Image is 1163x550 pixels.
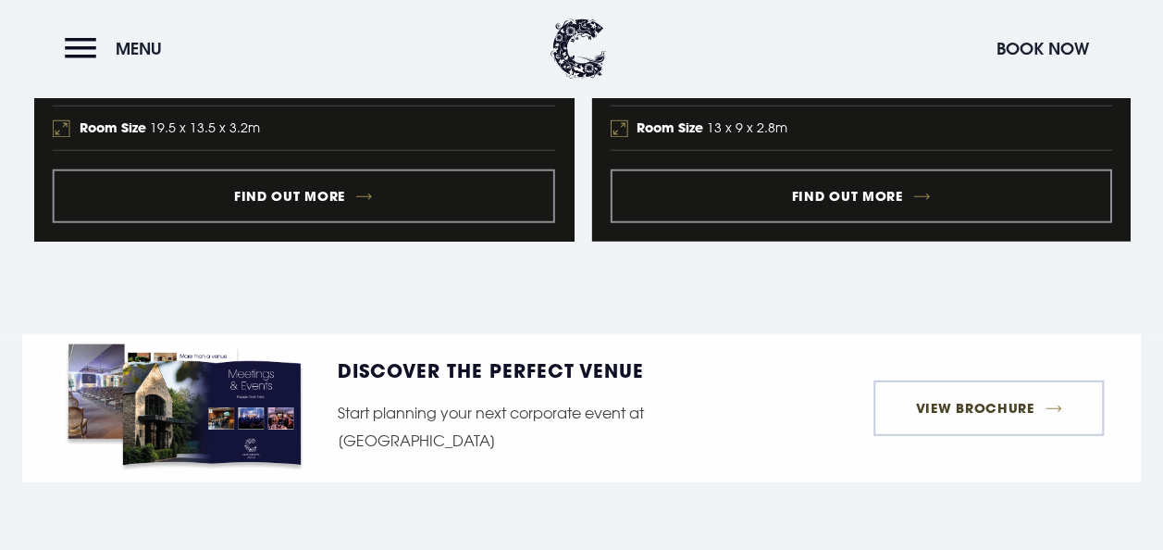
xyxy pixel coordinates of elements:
a: View Brochure [873,381,1104,436]
button: Menu [65,29,171,69]
img: Meetings events packages brochure, Clandeboye Lodge. [59,334,310,482]
img: Clandeboye Lodge [551,19,606,79]
h5: Discover the Perfect Venue [338,361,700,380]
button: Book Now [987,29,1098,69]
span: Menu [116,38,162,59]
p: Start planning your next corporate event at [GEOGRAPHIC_DATA] [338,399,700,456]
